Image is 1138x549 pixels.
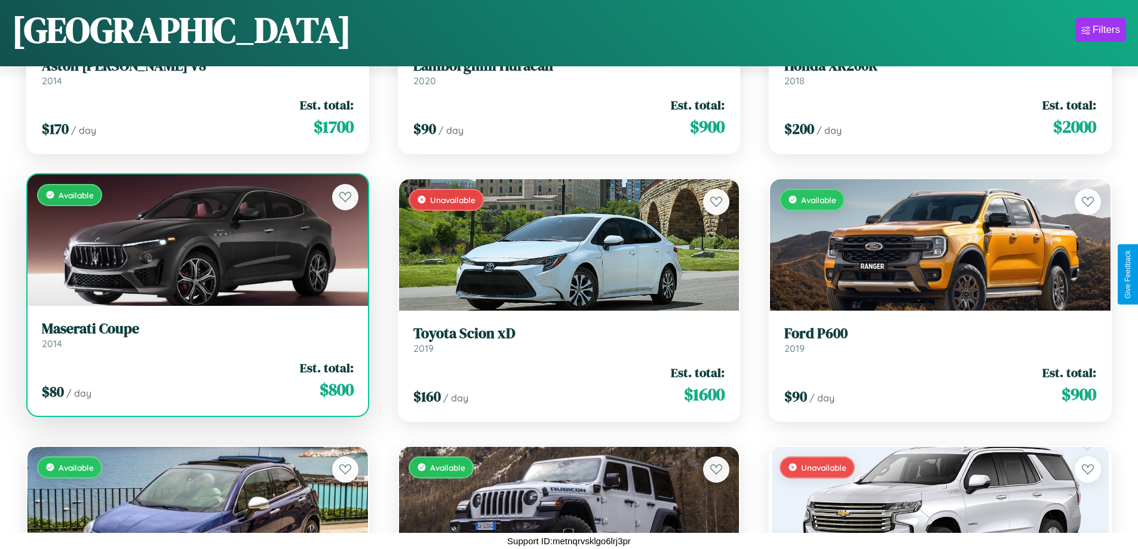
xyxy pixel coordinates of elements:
div: Give Feedback [1124,250,1132,299]
span: / day [809,392,835,404]
span: Est. total: [671,96,725,114]
span: $ 800 [320,378,354,401]
span: Unavailable [801,462,846,473]
span: $ 160 [413,387,441,406]
span: Est. total: [300,96,354,114]
span: 2018 [784,75,805,87]
span: $ 1600 [684,382,725,406]
h3: Aston [PERSON_NAME] V8 [42,57,354,75]
p: Support ID: metnqrvsklgo6lrj3pr [507,533,631,549]
h3: Toyota Scion xD [413,325,725,342]
span: 2019 [784,342,805,354]
a: Aston [PERSON_NAME] V82014 [42,57,354,87]
span: $ 900 [1062,382,1096,406]
span: $ 80 [42,382,64,401]
a: Lamborghini Huracan2020 [413,57,725,87]
h3: Maserati Coupe [42,320,354,338]
span: / day [817,124,842,136]
span: $ 900 [690,115,725,139]
button: Filters [1075,18,1126,42]
span: / day [71,124,96,136]
h3: Honda XR200R [784,57,1096,75]
span: / day [438,124,464,136]
span: $ 90 [784,387,807,406]
span: Unavailable [430,195,476,205]
span: $ 90 [413,119,436,139]
h3: Ford P600 [784,325,1096,342]
span: Est. total: [1042,96,1096,114]
span: Available [430,462,465,473]
span: Available [59,190,94,200]
span: Est. total: [300,359,354,376]
span: $ 2000 [1053,115,1096,139]
h1: [GEOGRAPHIC_DATA] [12,5,351,54]
span: Available [801,195,836,205]
a: Ford P6002019 [784,325,1096,354]
span: 2014 [42,338,62,349]
a: Toyota Scion xD2019 [413,325,725,354]
div: Filters [1093,24,1120,36]
span: $ 200 [784,119,814,139]
span: $ 1700 [314,115,354,139]
span: 2020 [413,75,436,87]
span: Est. total: [1042,364,1096,381]
span: / day [66,387,91,399]
span: 2014 [42,75,62,87]
span: Available [59,462,94,473]
span: / day [443,392,468,404]
a: Maserati Coupe2014 [42,320,354,349]
a: Honda XR200R2018 [784,57,1096,87]
span: Est. total: [671,364,725,381]
span: $ 170 [42,119,69,139]
h3: Lamborghini Huracan [413,57,725,75]
span: 2019 [413,342,434,354]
